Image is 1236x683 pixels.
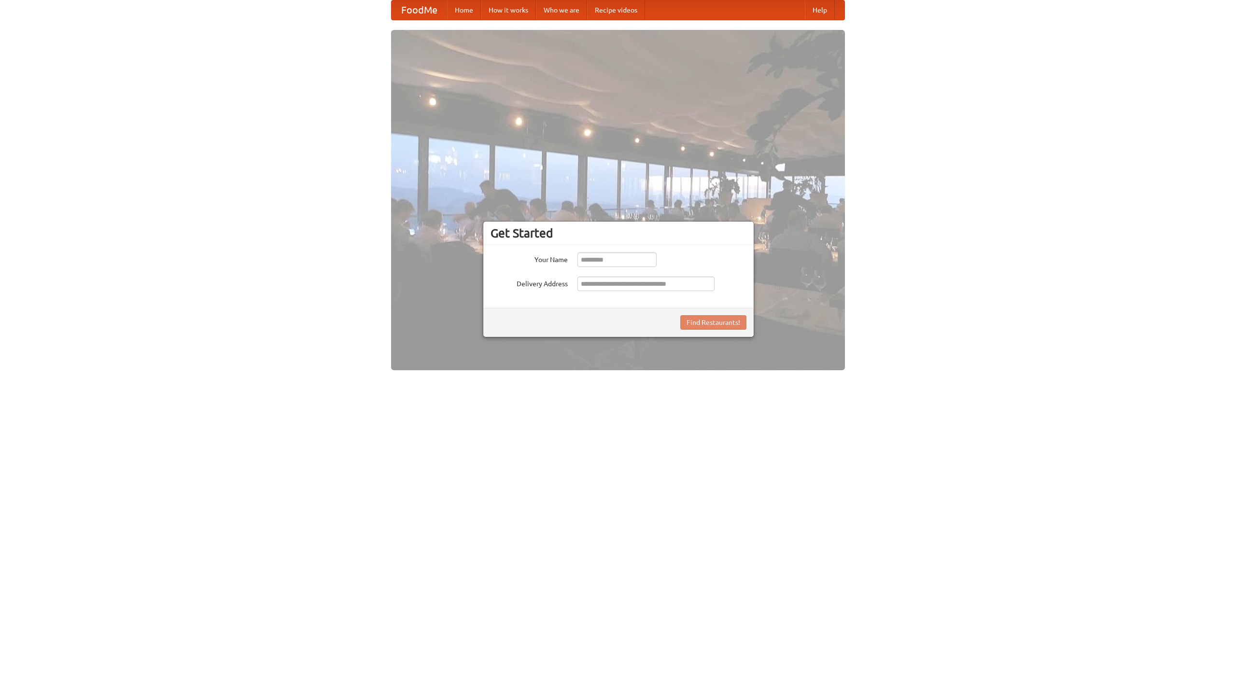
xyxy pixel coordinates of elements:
label: Delivery Address [491,277,568,289]
button: Find Restaurants! [680,315,746,330]
label: Your Name [491,252,568,265]
a: Help [805,0,835,20]
a: How it works [481,0,536,20]
a: Recipe videos [587,0,645,20]
h3: Get Started [491,226,746,240]
a: Home [447,0,481,20]
a: Who we are [536,0,587,20]
a: FoodMe [392,0,447,20]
